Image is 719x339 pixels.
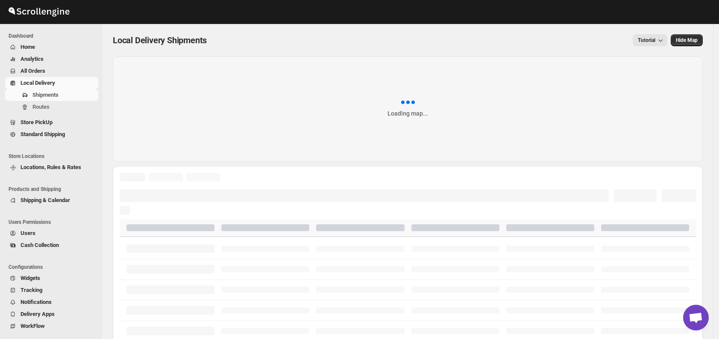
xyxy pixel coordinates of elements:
[5,308,98,320] button: Delivery Apps
[21,56,44,62] span: Analytics
[5,284,98,296] button: Tracking
[21,287,42,293] span: Tracking
[21,68,45,74] span: All Orders
[21,119,53,125] span: Store PickUp
[113,35,207,45] span: Local Delivery Shipments
[5,272,98,284] button: Widgets
[21,164,81,170] span: Locations, Rules & Rates
[676,37,698,44] span: Hide Map
[21,311,55,317] span: Delivery Apps
[5,320,98,332] button: WorkFlow
[5,194,98,206] button: Shipping & Calendar
[633,34,667,46] button: Tutorial
[387,109,428,118] div: Loading map...
[683,305,709,330] div: Open chat
[9,153,98,160] span: Store Locations
[5,89,98,101] button: Shipments
[9,186,98,193] span: Products and Shipping
[5,53,98,65] button: Analytics
[21,323,45,329] span: WorkFlow
[21,80,55,86] span: Local Delivery
[21,197,70,203] span: Shipping & Calendar
[671,34,703,46] button: Map action label
[21,44,35,50] span: Home
[21,131,65,137] span: Standard Shipping
[21,299,52,305] span: Notifications
[5,41,98,53] button: Home
[5,227,98,239] button: Users
[21,275,40,281] span: Widgets
[5,101,98,113] button: Routes
[5,161,98,173] button: Locations, Rules & Rates
[21,242,59,248] span: Cash Collection
[638,37,655,43] span: Tutorial
[5,65,98,77] button: All Orders
[32,104,50,110] span: Routes
[9,33,98,39] span: Dashboard
[5,296,98,308] button: Notifications
[9,264,98,271] span: Configurations
[21,230,35,236] span: Users
[9,219,98,226] span: Users Permissions
[32,92,59,98] span: Shipments
[5,239,98,251] button: Cash Collection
